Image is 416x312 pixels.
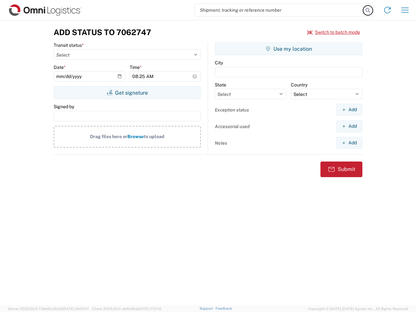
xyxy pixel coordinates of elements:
[137,307,162,311] span: [DATE] 17:21:12
[336,137,362,149] button: Add
[215,140,227,146] label: Notes
[215,42,362,55] button: Use my location
[215,107,249,113] label: Exception status
[215,123,250,129] label: Accessorial used
[336,104,362,116] button: Add
[63,307,89,311] span: [DATE] 09:51:07
[320,162,362,177] button: Submit
[54,28,151,37] h3: Add Status to 7062747
[215,306,232,310] a: Feedback
[144,134,164,139] span: to upload
[215,60,223,66] label: City
[308,306,408,312] span: Copyright © [DATE]-[DATE] Agistix Inc., All Rights Reserved
[336,120,362,132] button: Add
[195,4,363,16] input: Shipment, tracking or reference number
[215,82,226,88] label: State
[92,307,162,311] span: Client: 2025.20.0-e640dba
[54,86,201,99] button: Get signature
[307,27,360,38] button: Switch to batch mode
[54,64,66,70] label: Date
[8,307,89,311] span: Server: 2025.20.0-734e5bc92d9
[200,306,216,310] a: Support
[90,134,127,139] span: Drag files here or
[291,82,307,88] label: Country
[127,134,144,139] span: Browse
[130,64,142,70] label: Time
[54,104,74,110] label: Signed by
[54,42,84,48] label: Transit status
